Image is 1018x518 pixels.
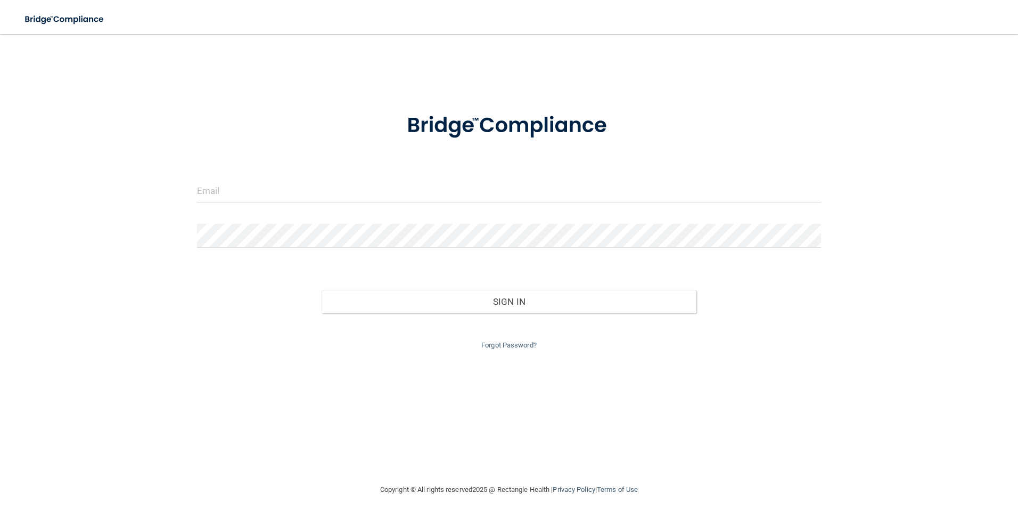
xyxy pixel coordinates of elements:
img: bridge_compliance_login_screen.278c3ca4.svg [16,9,114,30]
input: Email [197,179,822,203]
div: Copyright © All rights reserved 2025 @ Rectangle Health | | [315,473,703,507]
button: Sign In [322,290,696,313]
img: bridge_compliance_login_screen.278c3ca4.svg [385,98,633,153]
a: Forgot Password? [481,341,537,349]
a: Privacy Policy [553,485,595,493]
a: Terms of Use [597,485,638,493]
